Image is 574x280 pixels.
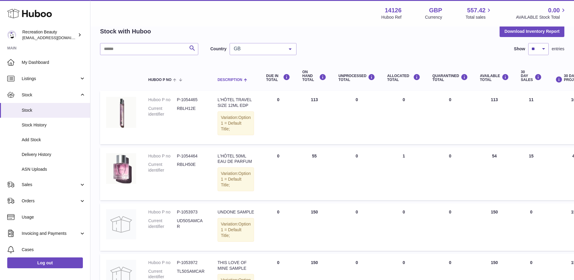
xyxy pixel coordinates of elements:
[148,218,177,229] dt: Current identifier
[260,91,296,144] td: 0
[148,153,177,159] dt: Huboo P no
[22,35,89,40] span: [EMAIL_ADDRESS][DOMAIN_NAME]
[515,147,548,200] td: 15
[218,218,254,242] div: Variation:
[148,269,177,280] dt: Current identifier
[221,171,251,187] span: Option 1 = Default Title;
[516,6,567,20] a: 0.00 AVAILABLE Stock Total
[148,260,177,266] dt: Huboo P no
[221,222,251,238] span: Option 1 = Default Title;
[381,91,426,144] td: 0
[106,97,136,128] img: product image
[218,78,242,82] span: Description
[296,203,332,251] td: 150
[466,6,492,20] a: 557.42 Total sales
[218,111,254,135] div: Variation:
[148,78,171,82] span: Huboo P no
[466,14,492,20] span: Total sales
[381,203,426,251] td: 0
[22,107,86,113] span: Stock
[516,14,567,20] span: AVAILABLE Stock Total
[177,97,205,103] dd: P-1054465
[474,147,515,200] td: 54
[177,269,205,280] dd: TL50SAMCAR
[22,152,86,157] span: Delivery History
[22,214,86,220] span: Usage
[7,257,83,268] a: Log out
[449,210,451,214] span: 0
[429,6,442,14] strong: GBP
[7,30,16,39] img: production@recreationbeauty.com
[148,162,177,173] dt: Current identifier
[296,91,332,144] td: 113
[106,209,136,239] img: product image
[177,218,205,229] dd: UD50SAMCAR
[425,14,442,20] div: Currency
[385,6,402,14] strong: 14126
[500,26,564,37] button: Download Inventory Report
[106,153,136,184] img: product image
[474,203,515,251] td: 150
[22,247,86,253] span: Cases
[552,46,564,52] span: entries
[432,74,468,82] div: QUARANTINED Total
[210,46,227,52] label: Country
[22,76,79,82] span: Listings
[449,97,451,102] span: 0
[381,14,402,20] div: Huboo Ref
[218,153,254,165] div: L'HÔTEL 50ML EAU DE PARFUM
[515,91,548,144] td: 11
[302,70,326,82] div: ON HAND Total
[22,60,86,65] span: My Dashboard
[515,203,548,251] td: 0
[221,115,251,131] span: Option 1 = Default Title;
[266,74,290,82] div: DUE IN TOTAL
[338,74,375,82] div: UNPROCESSED Total
[521,70,542,82] div: 30 DAY SALES
[218,97,254,108] div: L'HÔTEL TRAVEL SIZE 12ML EDP
[467,6,485,14] span: 557.42
[177,106,205,117] dd: RBLH12E
[22,231,79,236] span: Invoicing and Payments
[449,260,451,265] span: 0
[177,260,205,266] dd: P-1053972
[260,147,296,200] td: 0
[480,74,509,82] div: AVAILABLE Total
[232,46,284,52] span: GB
[296,147,332,200] td: 55
[218,167,254,191] div: Variation:
[218,209,254,215] div: UNDONE SAMPLE
[100,27,151,36] h2: Stock with Huboo
[332,147,381,200] td: 0
[260,203,296,251] td: 0
[387,74,420,82] div: ALLOCATED Total
[148,97,177,103] dt: Huboo P no
[548,6,560,14] span: 0.00
[22,198,79,204] span: Orders
[22,29,77,41] div: Recreation Beauty
[449,154,451,158] span: 0
[22,122,86,128] span: Stock History
[381,147,426,200] td: 1
[218,260,254,271] div: THIS LOVE OF MINE SAMPLE
[22,92,79,98] span: Stock
[148,106,177,117] dt: Current identifier
[332,203,381,251] td: 0
[177,209,205,215] dd: P-1053973
[474,91,515,144] td: 113
[22,182,79,188] span: Sales
[22,137,86,143] span: Add Stock
[332,91,381,144] td: 0
[177,153,205,159] dd: P-1054464
[177,162,205,173] dd: RBLH50E
[22,166,86,172] span: ASN Uploads
[148,209,177,215] dt: Huboo P no
[514,46,525,52] label: Show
